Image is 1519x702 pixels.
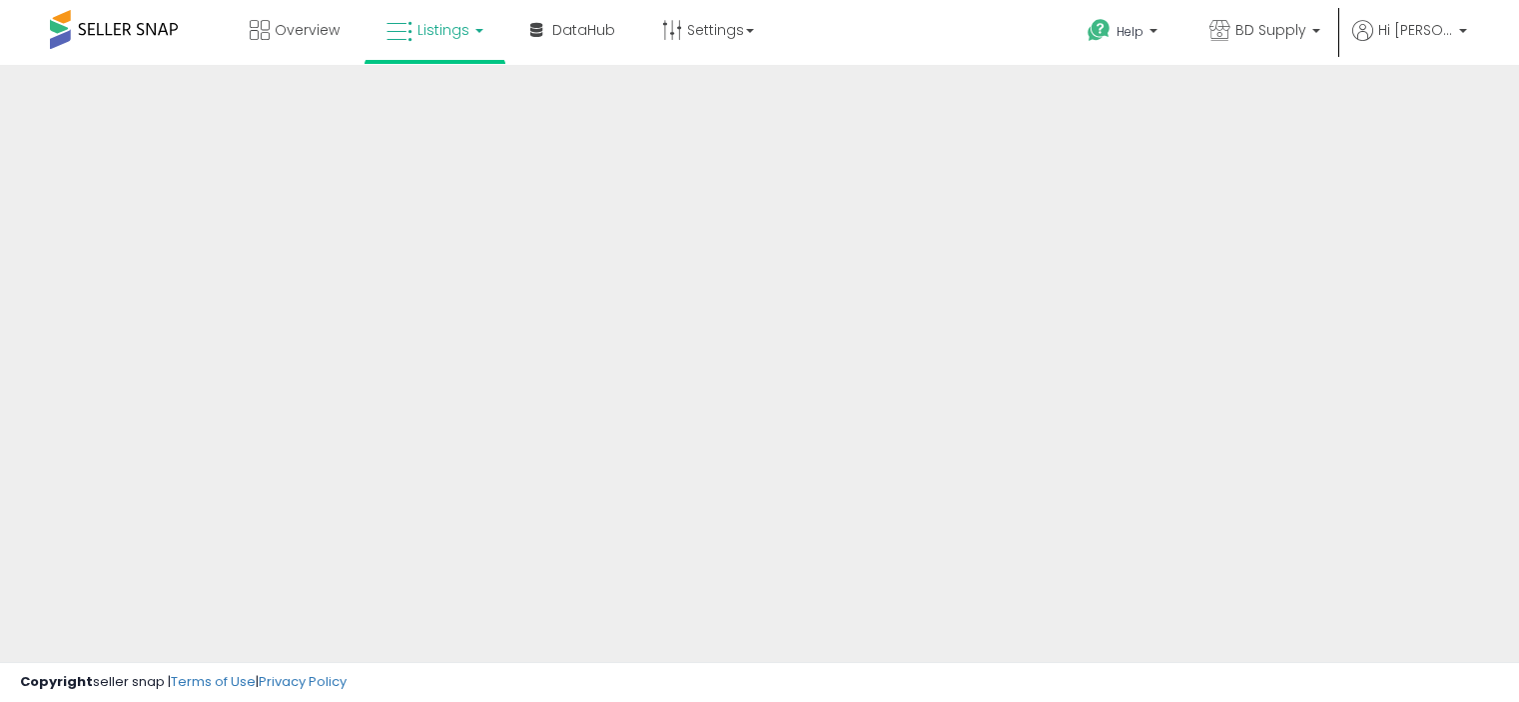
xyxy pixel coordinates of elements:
span: Overview [275,20,340,40]
span: Hi [PERSON_NAME] [1378,20,1453,40]
i: Get Help [1087,18,1112,43]
a: Help [1072,3,1177,65]
div: seller snap | | [20,673,347,692]
span: Listings [417,20,469,40]
strong: Copyright [20,672,93,691]
span: Help [1117,23,1143,40]
a: Hi [PERSON_NAME] [1352,20,1467,65]
a: Privacy Policy [259,672,347,691]
a: Terms of Use [171,672,256,691]
span: DataHub [552,20,615,40]
span: BD Supply [1235,20,1306,40]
